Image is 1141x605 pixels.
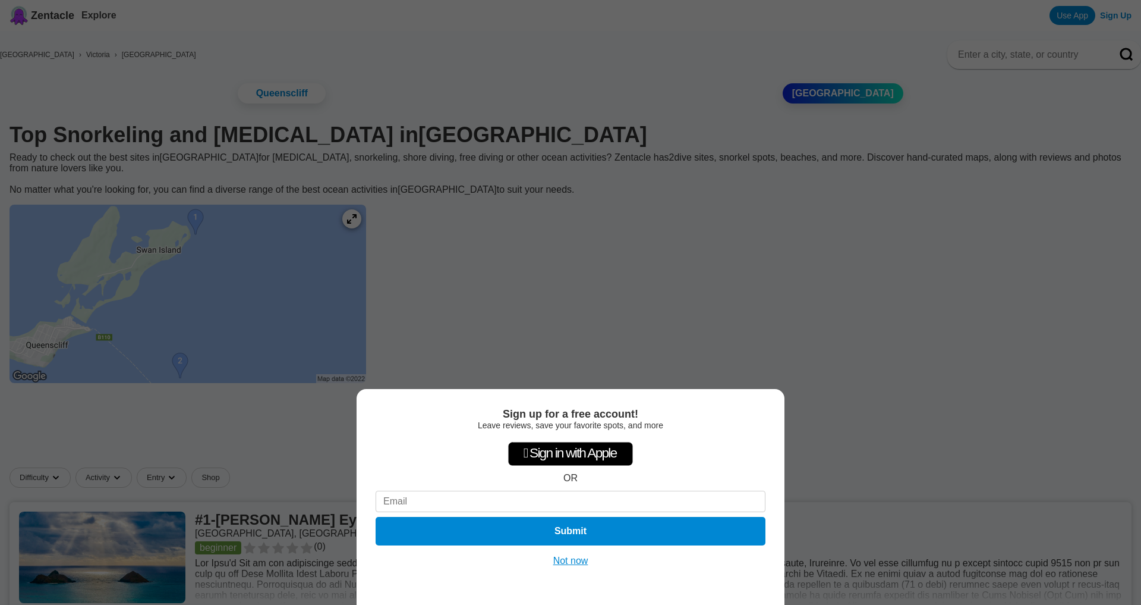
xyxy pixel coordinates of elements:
[376,421,765,430] div: Leave reviews, save your favorite spots, and more
[376,517,765,546] button: Submit
[550,555,592,567] button: Not now
[563,473,578,484] div: OR
[376,408,765,421] div: Sign up for a free account!
[376,491,765,512] input: Email
[508,442,633,466] div: Sign in with Apple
